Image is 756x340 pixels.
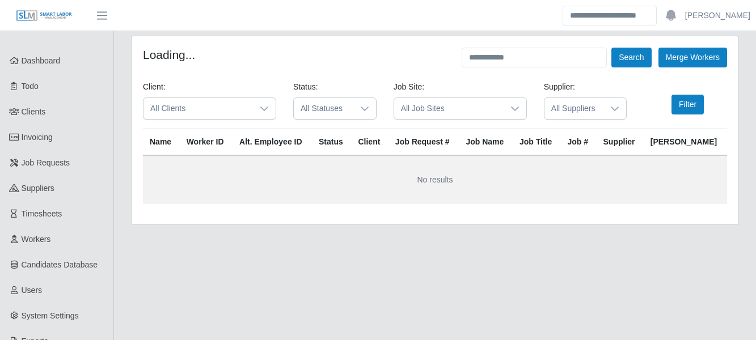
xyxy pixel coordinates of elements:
button: Merge Workers [658,48,727,67]
span: Dashboard [22,56,61,65]
span: Invoicing [22,133,53,142]
td: No results [143,155,727,204]
h4: Loading... [143,48,195,62]
th: Job Request # [388,129,459,156]
a: [PERSON_NAME] [685,10,750,22]
th: [PERSON_NAME] [644,129,727,156]
span: Todo [22,82,39,91]
span: Suppliers [22,184,54,193]
label: Job Site: [394,81,424,93]
button: Search [611,48,651,67]
label: Client: [143,81,166,93]
span: Users [22,286,43,295]
span: System Settings [22,311,79,320]
th: Job Name [459,129,513,156]
span: Workers [22,235,51,244]
span: Job Requests [22,158,70,167]
th: Alt. Employee ID [233,129,312,156]
th: Supplier [597,129,644,156]
th: Name [143,129,180,156]
span: All Statuses [294,98,353,119]
th: Job Title [513,129,561,156]
span: All Clients [143,98,253,119]
label: Supplier: [544,81,575,93]
label: Status: [293,81,318,93]
th: Client [351,129,388,156]
th: Status [312,129,351,156]
img: SLM Logo [16,10,73,22]
span: Candidates Database [22,260,98,269]
span: Clients [22,107,46,116]
span: Timesheets [22,209,62,218]
span: All Job Sites [394,98,504,119]
input: Search [563,6,657,25]
button: Filter [671,95,704,114]
th: Job # [561,129,597,156]
span: All Suppliers [544,98,604,119]
th: Worker ID [180,129,233,156]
